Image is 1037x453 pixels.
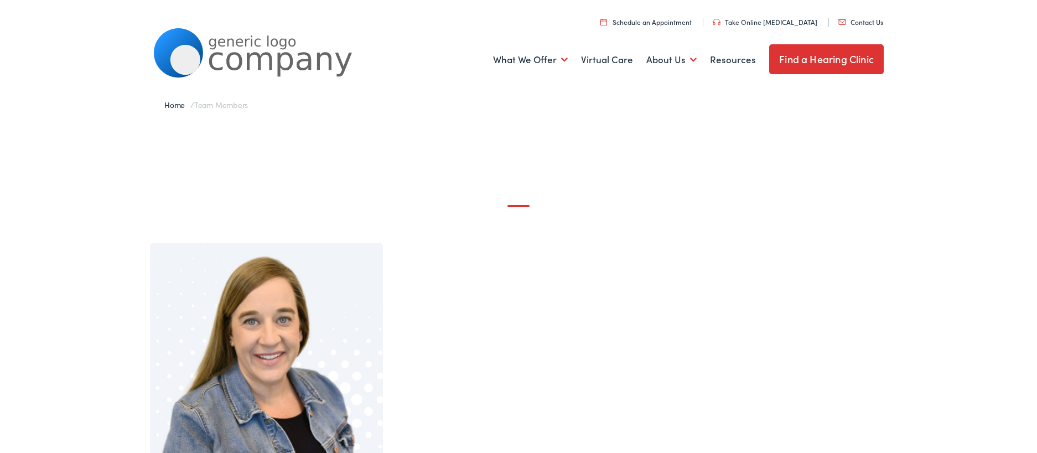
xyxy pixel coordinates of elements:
a: Find a Hearing Clinic [769,44,884,74]
a: Home [164,99,190,110]
img: utility icon [600,18,607,25]
a: Take Online [MEDICAL_DATA] [713,17,817,27]
a: Resources [710,39,756,80]
img: utility icon [838,19,846,25]
a: Virtual Care [581,39,633,80]
img: utility icon [713,19,720,25]
a: About Us [646,39,697,80]
span: / [164,99,248,110]
span: Team Members [194,99,248,110]
a: Schedule an Appointment [600,17,692,27]
a: Contact Us [838,17,883,27]
a: What We Offer [493,39,568,80]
